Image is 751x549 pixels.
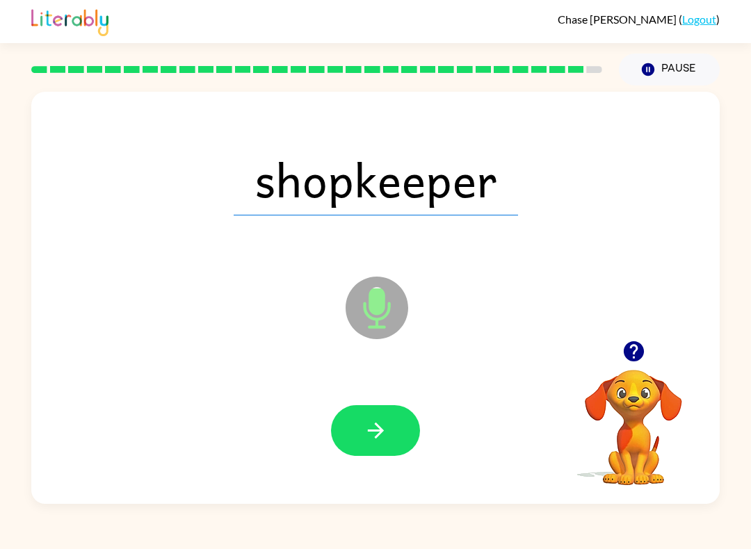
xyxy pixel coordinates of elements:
[619,54,720,85] button: Pause
[31,6,108,36] img: Literably
[564,348,703,487] video: Your browser must support playing .mp4 files to use Literably. Please try using another browser.
[682,13,716,26] a: Logout
[234,143,518,215] span: shopkeeper
[558,13,679,26] span: Chase [PERSON_NAME]
[558,13,720,26] div: ( )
